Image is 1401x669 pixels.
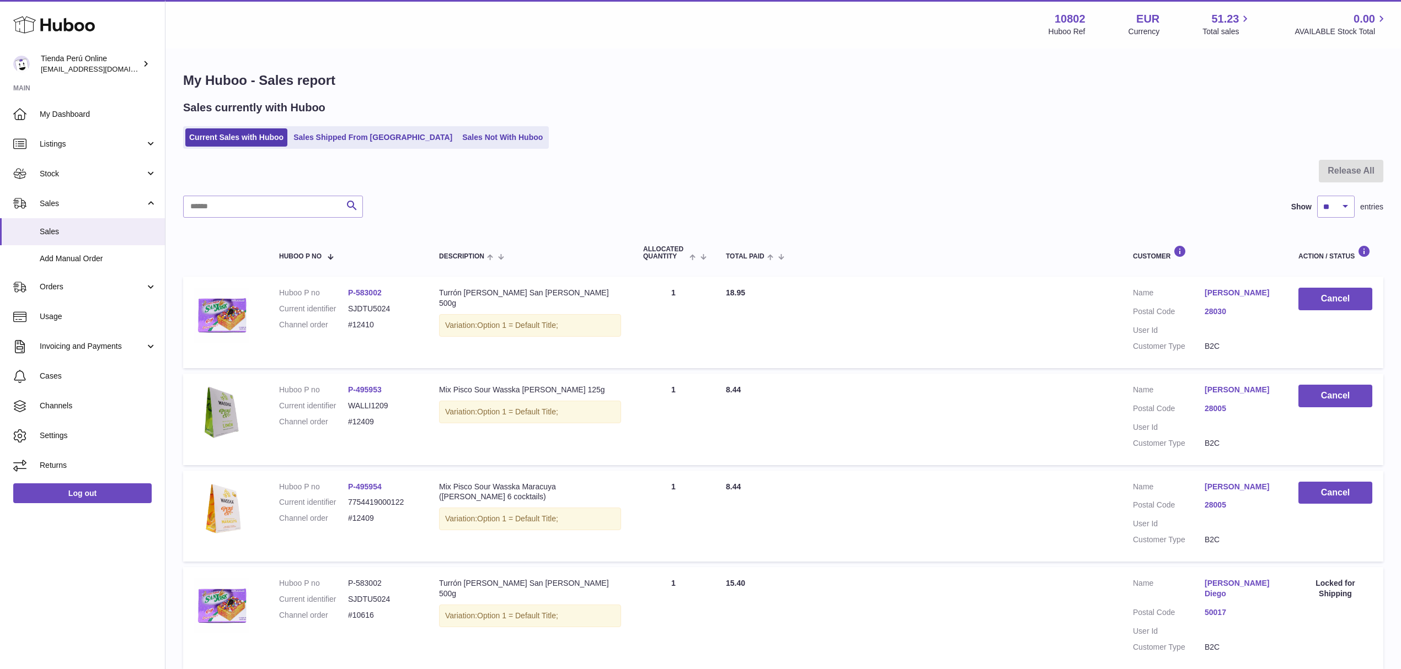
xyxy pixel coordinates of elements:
[1295,26,1388,37] span: AVAILABLE Stock Total
[458,128,547,147] a: Sales Not With Huboo
[1295,12,1388,37] a: 0.00 AVAILABLE Stock Total
[1354,12,1375,26] span: 0.00
[1298,288,1372,310] button: Cancel
[726,385,741,394] span: 8.44
[194,385,249,440] img: mix-pisco-sour-A.jpg
[632,374,715,465] td: 1
[40,253,157,264] span: Add Manual Order
[1298,482,1372,504] button: Cancel
[40,282,145,292] span: Orders
[279,513,348,524] dt: Channel order
[726,579,745,587] span: 15.40
[477,514,558,523] span: Option 1 = Default Title;
[1055,12,1085,26] strong: 10802
[40,401,157,411] span: Channels
[40,430,157,441] span: Settings
[439,253,484,260] span: Description
[290,128,456,147] a: Sales Shipped From [GEOGRAPHIC_DATA]
[279,610,348,621] dt: Channel order
[1291,202,1312,212] label: Show
[632,567,715,668] td: 1
[1133,306,1205,320] dt: Postal Code
[1133,245,1276,260] div: Customer
[1133,535,1205,545] dt: Customer Type
[40,226,157,237] span: Sales
[726,253,764,260] span: Total paid
[477,611,558,620] span: Option 1 = Default Title;
[348,304,417,314] dd: SJDTU5024
[439,578,621,599] div: Turrón [PERSON_NAME] San [PERSON_NAME] 500g
[1205,438,1276,449] dd: B2C
[1133,642,1205,652] dt: Customer Type
[439,401,621,423] div: Variation:
[1205,482,1276,492] a: [PERSON_NAME]
[348,594,417,605] dd: SJDTU5024
[348,288,382,297] a: P-583002
[348,497,417,508] dd: 7754419000122
[1298,245,1372,260] div: Action / Status
[1133,482,1205,495] dt: Name
[40,109,157,120] span: My Dashboard
[1205,306,1276,317] a: 28030
[1133,385,1205,398] dt: Name
[726,288,745,297] span: 18.95
[1129,26,1160,37] div: Currency
[13,483,152,503] a: Log out
[1133,519,1205,529] dt: User Id
[279,304,348,314] dt: Current identifier
[1211,12,1239,26] span: 51.23
[1202,12,1252,37] a: 51.23 Total sales
[439,385,621,395] div: Mix Pisco Sour Wasska [PERSON_NAME] 125g
[439,482,621,503] div: Mix Pisco Sour Wasska Maracuya ([PERSON_NAME] 6 cocktails)
[279,594,348,605] dt: Current identifier
[1133,422,1205,433] dt: User Id
[40,139,145,149] span: Listings
[1205,535,1276,545] dd: B2C
[1049,26,1085,37] div: Huboo Ref
[279,288,348,298] dt: Huboo P no
[40,460,157,471] span: Returns
[632,471,715,562] td: 1
[40,198,145,209] span: Sales
[348,320,417,330] dd: #12410
[279,385,348,395] dt: Huboo P no
[1133,626,1205,636] dt: User Id
[348,385,382,394] a: P-495953
[439,288,621,309] div: Turrón [PERSON_NAME] San [PERSON_NAME] 500g
[279,253,322,260] span: Huboo P no
[1205,642,1276,652] dd: B2C
[348,482,382,491] a: P-495954
[1205,385,1276,395] a: [PERSON_NAME]
[40,341,145,352] span: Invoicing and Payments
[643,246,687,260] span: ALLOCATED Quantity
[348,401,417,411] dd: WALLI1209
[185,128,287,147] a: Current Sales with Huboo
[1205,288,1276,298] a: [PERSON_NAME]
[279,417,348,427] dt: Channel order
[439,605,621,627] div: Variation:
[194,288,249,343] img: turrones-san-jose-500-g-A.jpg
[1298,578,1372,599] div: Locked for Shipping
[1133,607,1205,621] dt: Postal Code
[348,417,417,427] dd: #12409
[40,169,145,179] span: Stock
[348,610,417,621] dd: #10616
[1298,385,1372,407] button: Cancel
[1133,341,1205,352] dt: Customer Type
[279,320,348,330] dt: Channel order
[1133,325,1205,336] dt: User Id
[477,407,558,416] span: Option 1 = Default Title;
[279,578,348,589] dt: Huboo P no
[40,371,157,381] span: Cases
[1360,202,1383,212] span: entries
[1133,438,1205,449] dt: Customer Type
[183,100,325,115] h2: Sales currently with Huboo
[439,508,621,530] div: Variation:
[632,277,715,368] td: 1
[1205,341,1276,352] dd: B2C
[41,64,162,73] span: [EMAIL_ADDRESS][DOMAIN_NAME]
[1205,578,1276,599] a: [PERSON_NAME] Diego
[439,314,621,337] div: Variation:
[1205,607,1276,618] a: 50017
[1133,578,1205,602] dt: Name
